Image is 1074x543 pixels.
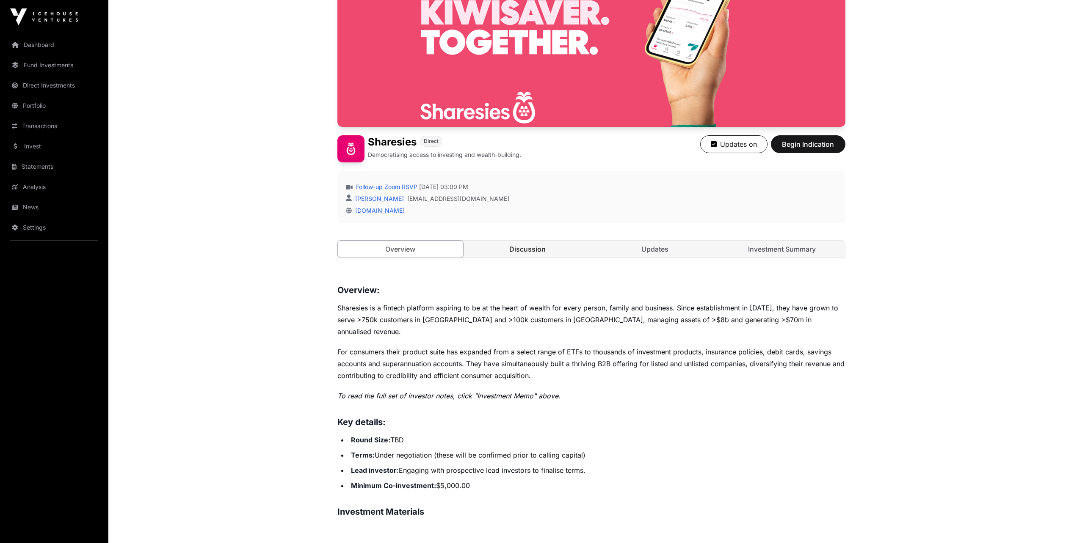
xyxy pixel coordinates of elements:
span: Direct [424,138,439,145]
a: Transactions [7,117,102,135]
h3: Key details: [337,415,845,429]
p: Democratising access to investing and wealth-building. [368,151,521,159]
a: Portfolio [7,96,102,115]
h1: Sharesies [368,135,417,149]
p: Sharesies is a fintech platform aspiring to be at the heart of wealth for every person, family an... [337,302,845,337]
h3: Investment Materials [337,505,845,518]
a: Settings [7,218,102,237]
a: Follow-up Zoom RSVP [354,183,417,191]
li: Engaging with prospective lead investors to finalise terms. [348,464,845,476]
img: Sharesies [337,135,364,162]
nav: Tabs [338,241,845,258]
strong: Round Size: [351,436,390,444]
a: Discussion [465,241,591,258]
strong: : [397,466,399,474]
strong: Terms: [351,451,375,459]
p: For consumers their product suite has expanded from a select range of ETFs to thousands of invest... [337,346,845,381]
strong: Lead investor [351,466,397,474]
a: Statements [7,157,102,176]
strong: Minimum Co-investment: [351,481,436,490]
h3: Overview: [337,283,845,297]
span: Begin Indication [781,139,835,149]
a: Analysis [7,178,102,196]
a: [DOMAIN_NAME] [352,207,405,214]
button: Updates on [700,135,768,153]
a: News [7,198,102,217]
a: Fund Investments [7,56,102,74]
em: To read the full set of investor notes, click "Investment Memo" above. [337,392,560,400]
a: Updates [592,241,718,258]
li: $5,000.00 [348,480,845,491]
a: Dashboard [7,36,102,54]
a: [EMAIL_ADDRESS][DOMAIN_NAME] [407,195,509,203]
a: Overview [337,240,464,258]
button: Begin Indication [771,135,845,153]
li: TBD [348,434,845,446]
a: Investment Summary [719,241,845,258]
a: Invest [7,137,102,156]
li: Under negotiation (these will be confirmed prior to calling capital) [348,449,845,461]
a: [PERSON_NAME] [353,195,404,202]
iframe: Chat Widget [1032,502,1074,543]
a: Begin Indication [771,144,845,152]
a: Direct Investments [7,76,102,95]
span: [DATE] 03:00 PM [419,183,468,191]
img: Icehouse Ventures Logo [10,8,78,25]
